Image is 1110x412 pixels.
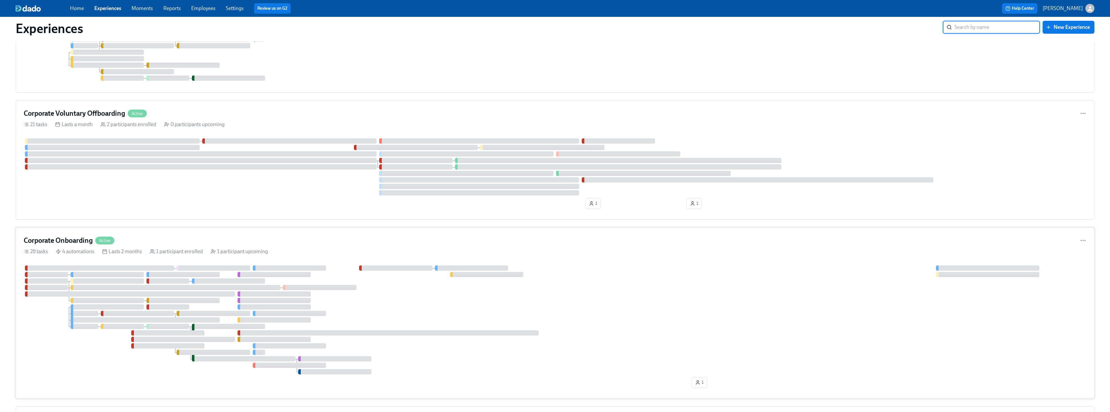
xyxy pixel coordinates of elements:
[16,228,1094,399] a: Corporate OnboardingActive28 tasks 4 automations Lasts 2 months 1 participant enrolled 1 particip...
[1047,24,1090,30] span: New Experience
[102,248,142,255] div: Lasts 2 months
[211,248,268,255] div: 1 participant upcoming
[1005,5,1034,12] span: Help Center
[56,248,94,255] div: 4 automations
[55,121,93,128] div: Lasts a month
[692,377,707,388] button: 1
[16,100,1094,220] a: Corporate Voluntary OffboardingActive21 tasks Lasts a month 2 participants enrolled 0 participant...
[150,248,203,255] div: 1 participant enrolled
[16,21,83,36] h1: Experiences
[94,5,121,11] a: Experiences
[585,198,601,209] button: 1
[164,121,225,128] div: 0 participants upcoming
[128,111,147,116] span: Active
[70,5,84,11] a: Home
[954,21,1040,34] input: Search by name
[24,236,93,245] h4: Corporate Onboarding
[226,5,244,11] a: Settings
[16,5,70,12] a: dado
[686,198,702,209] button: 1
[132,5,153,11] a: Moments
[16,5,41,12] img: dado
[1043,21,1094,34] button: New Experience
[254,3,291,14] button: Review us on G2
[589,200,597,207] span: 1
[24,121,47,128] div: 21 tasks
[695,379,704,386] span: 1
[24,109,125,118] h4: Corporate Voluntary Offboarding
[24,248,48,255] div: 28 tasks
[95,238,114,243] span: Active
[1002,3,1037,14] button: Help Center
[1043,4,1094,13] button: [PERSON_NAME]
[100,121,156,128] div: 2 participants enrolled
[257,5,287,12] a: Review us on G2
[690,200,698,207] span: 1
[1043,5,1083,12] p: [PERSON_NAME]
[191,5,216,11] a: Employees
[163,5,181,11] a: Reports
